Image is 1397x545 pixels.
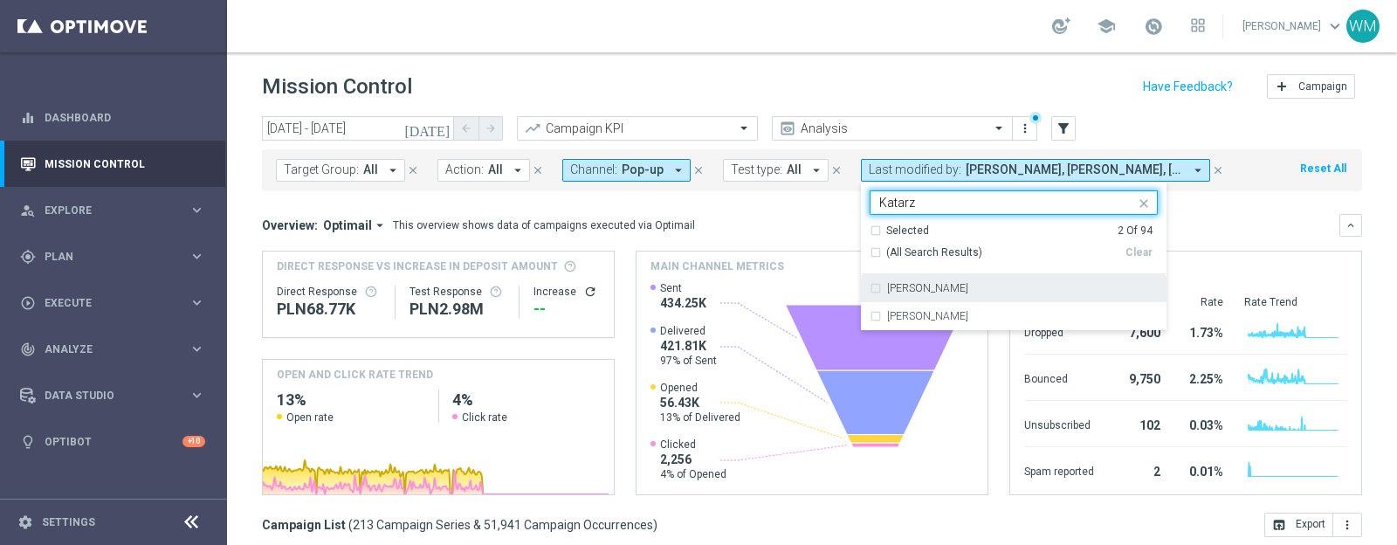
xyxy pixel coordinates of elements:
button: close [1135,193,1149,207]
i: play_circle_outline [20,295,36,311]
div: Mission Control [20,141,205,187]
span: 13% of Delivered [660,410,740,424]
div: +10 [182,436,205,447]
span: 2,256 [660,452,726,467]
button: Channel: Pop-up arrow_drop_down [562,159,691,182]
span: Pop-up [622,162,664,177]
i: equalizer [20,110,36,126]
span: 97% of Sent [660,354,717,368]
a: Settings [42,517,95,528]
i: settings [17,514,33,530]
i: [DATE] [404,121,451,136]
ng-select: Antoni Litwinek, Patryk Przybolewski [861,190,1166,331]
span: Data Studio [45,390,189,401]
div: 2 [1115,456,1160,484]
button: track_changes Analyze keyboard_arrow_right [19,342,206,356]
i: arrow_drop_down [372,217,388,233]
div: Data Studio keyboard_arrow_right [19,389,206,403]
button: close [405,161,421,180]
span: Click rate [462,410,507,424]
button: Test type: All arrow_drop_down [723,159,829,182]
span: (All Search Results) [886,245,982,260]
span: Direct Response VS Increase In Deposit Amount [277,259,558,274]
i: trending_up [524,120,541,137]
div: 102 [1115,410,1160,438]
span: ) [653,517,657,533]
i: arrow_drop_down [671,162,686,178]
i: arrow_back [460,122,472,135]
span: Analyze [45,344,189,355]
i: lightbulb [20,434,36,450]
div: There are unsaved changes [1029,112,1042,124]
label: [PERSON_NAME] [887,311,968,321]
a: Optibot [45,418,182,465]
h2: 13% [277,390,424,410]
div: Optibot [20,418,205,465]
div: PLN68,766 [277,299,381,320]
button: person_search Explore keyboard_arrow_right [19,204,206,217]
input: Select date range [262,116,454,141]
button: lightbulb Optibot +10 [19,435,206,449]
i: close [1137,197,1151,210]
button: close [1210,161,1226,180]
span: Explore [45,205,189,216]
ng-dropdown-panel: Options list [861,224,1166,331]
button: equalizer Dashboard [19,111,206,125]
h3: Campaign List [262,517,657,533]
i: preview [779,120,796,137]
button: play_circle_outline Execute keyboard_arrow_right [19,296,206,310]
div: 9,750 [1115,363,1160,391]
div: Dashboard [20,94,205,141]
i: close [1212,164,1224,176]
button: close [530,161,546,180]
button: refresh [583,285,597,299]
div: WM [1346,10,1380,43]
span: Execute [45,298,189,308]
div: Explore [20,203,189,218]
div: Dropped [1024,317,1094,345]
button: Target Group: All arrow_drop_down [276,159,405,182]
i: keyboard_arrow_right [189,387,205,404]
div: This overview shows data of campaigns executed via Optimail [393,217,695,233]
button: [DATE] [402,116,454,142]
button: arrow_forward [478,116,503,141]
button: gps_fixed Plan keyboard_arrow_right [19,250,206,264]
button: Last modified by: [PERSON_NAME], [PERSON_NAME], [PERSON_NAME] arrow_drop_down [861,159,1210,182]
button: Reset All [1298,159,1348,178]
i: more_vert [1018,121,1032,135]
button: more_vert [1333,513,1362,537]
div: Direct Response [277,285,381,299]
span: All [363,162,378,177]
div: Katarzyna Sztal [870,302,1158,330]
span: Action: [445,162,484,177]
button: arrow_back [454,116,478,141]
span: Test type: [731,162,782,177]
i: filter_alt [1056,121,1071,136]
span: Opened [660,381,740,395]
div: Increase [533,285,600,299]
span: Open rate [286,410,334,424]
span: Last modified by: [869,162,961,177]
div: 7,600 [1115,317,1160,345]
div: Rate [1181,295,1223,309]
div: Execute [20,295,189,311]
i: close [407,164,419,176]
span: 421.81K [660,338,717,354]
i: open_in_browser [1272,518,1286,532]
div: 2.25% [1181,363,1223,391]
span: Optimail [323,217,372,233]
i: keyboard_arrow_down [1345,219,1357,231]
span: All [787,162,802,177]
span: Campaign [1298,80,1347,93]
span: 213 Campaign Series & 51,941 Campaign Occurrences [353,517,653,533]
div: Selected [886,224,929,238]
span: Plan [45,252,189,262]
i: arrow_drop_down [809,162,824,178]
span: Sent [660,281,706,295]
